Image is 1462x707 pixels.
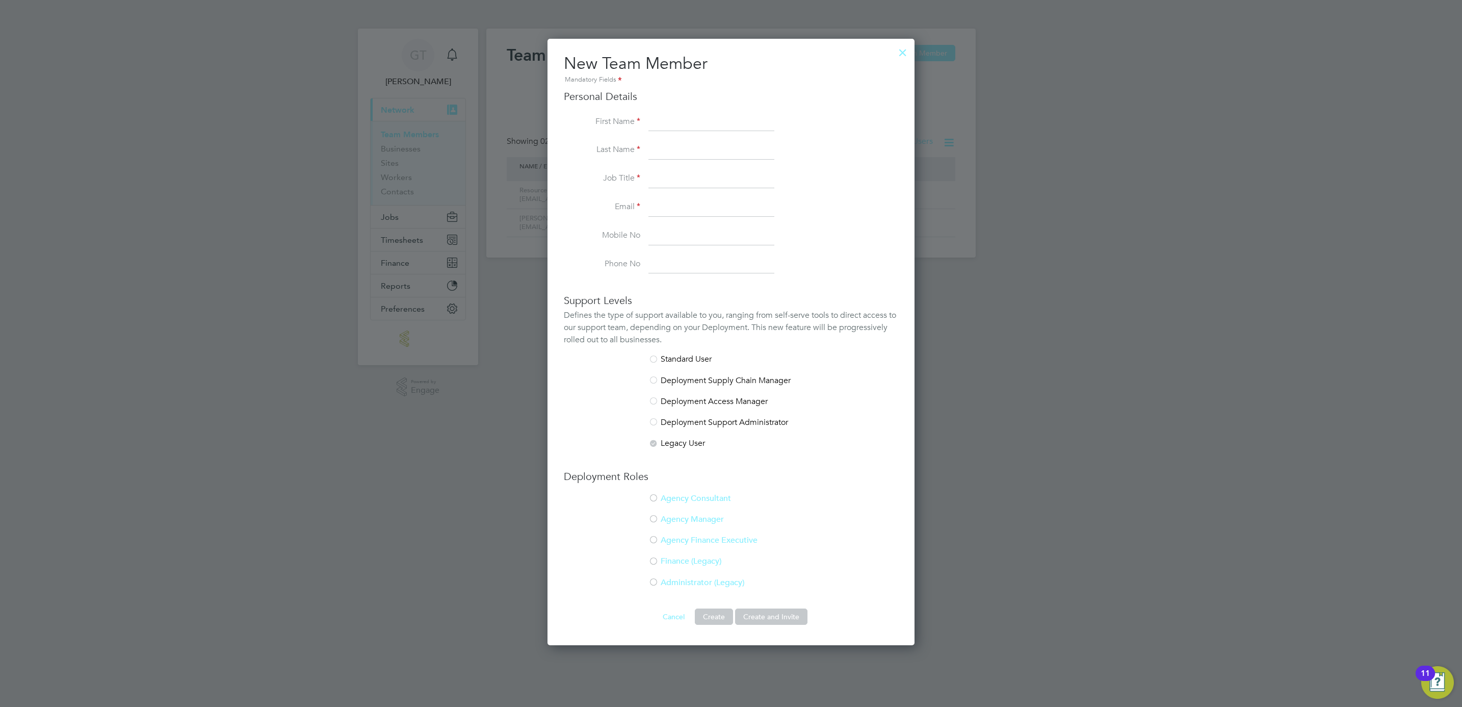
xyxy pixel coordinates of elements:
li: Agency Finance Executive [564,535,898,556]
div: 11 [1421,673,1430,687]
label: First Name [564,116,640,127]
button: Create [695,609,733,625]
li: Deployment Access Manager [564,396,898,417]
li: Deployment Support Administrator [564,417,898,438]
h3: Support Levels [564,294,898,307]
div: Defines the type of support available to you, ranging from self-serve tools to direct access to o... [564,309,898,346]
h2: New Team Member [564,53,898,86]
li: Finance (Legacy) [564,556,898,577]
label: Mobile No [564,230,640,241]
label: Email [564,201,640,212]
li: Legacy User [564,438,898,449]
li: Standard User [564,354,898,375]
li: Deployment Supply Chain Manager [564,375,898,396]
h3: Personal Details [564,90,898,103]
h3: Deployment Roles [564,470,898,483]
li: Administrator (Legacy) [564,577,898,598]
label: Job Title [564,173,640,184]
li: Agency Consultant [564,493,898,514]
label: Last Name [564,144,640,155]
button: Open Resource Center, 11 new notifications [1421,666,1454,699]
label: Phone No [564,259,640,269]
li: Agency Manager [564,514,898,535]
button: Create and Invite [735,609,807,625]
button: Cancel [655,609,693,625]
div: Mandatory Fields [564,74,898,86]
